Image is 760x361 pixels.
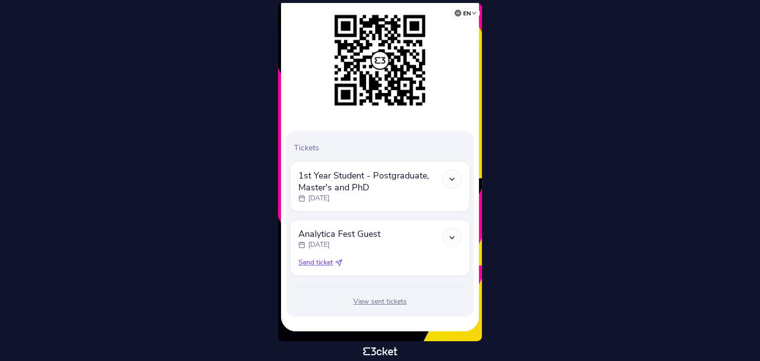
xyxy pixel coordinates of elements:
[308,240,330,250] p: [DATE]
[330,10,430,111] img: a08f8653e4ae4c6b97357f2b1c6bab6f.png
[298,170,442,193] span: 1st Year Student - Postgraduate, Master's and PhD
[294,142,470,153] p: Tickets
[298,228,380,240] span: Analytica Fest Guest
[290,297,470,307] div: View sent tickets
[298,258,333,268] span: Send ticket
[308,193,330,203] p: [DATE]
